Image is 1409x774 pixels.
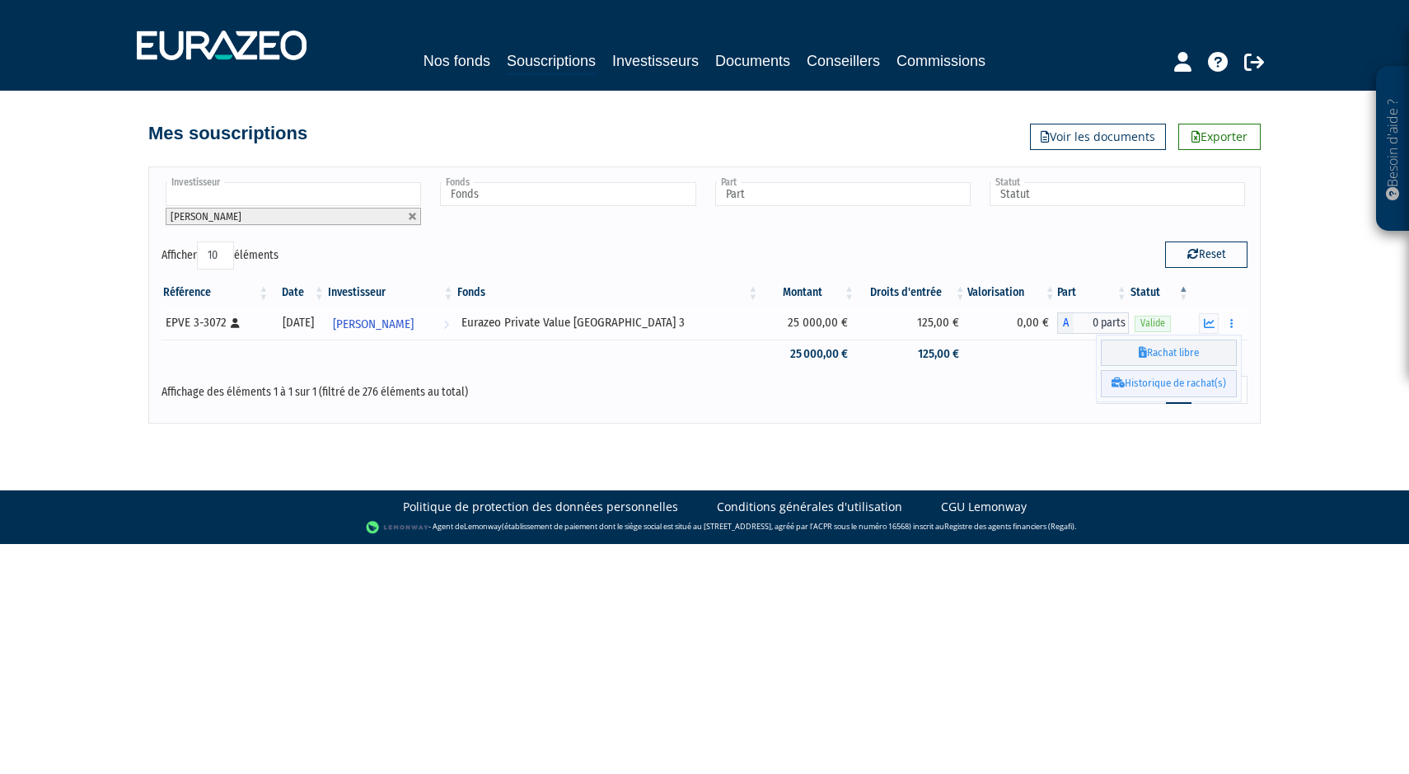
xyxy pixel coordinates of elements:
a: Documents [715,49,790,73]
span: Valide [1135,316,1171,331]
a: Rachat libre [1101,340,1237,367]
select: Afficheréléments [197,242,234,270]
a: Voir les documents [1030,124,1166,150]
span: [PERSON_NAME] [171,210,241,223]
h4: Mes souscriptions [148,124,307,143]
td: 125,00 € [856,340,967,368]
div: Affichage des éléments 1 à 1 sur 1 (filtré de 276 éléments au total) [161,374,600,401]
th: Part: activer pour trier la colonne par ordre croissant [1057,279,1129,307]
a: Politique de protection des données personnelles [403,499,678,515]
div: - Agent de (établissement de paiement dont le siège social est situé au [STREET_ADDRESS], agréé p... [16,519,1393,536]
td: 25 000,00 € [760,307,856,340]
span: A [1057,312,1074,334]
a: Souscriptions [507,49,596,75]
i: Voir l'investisseur [443,309,449,340]
a: Registre des agents financiers (Regafi) [944,521,1074,532]
th: Droits d'entrée: activer pour trier la colonne par ordre croissant [856,279,967,307]
a: Commissions [896,49,985,73]
div: EPVE 3-3072 [166,314,264,331]
span: 0 parts [1074,312,1129,334]
td: 0,00 € [967,307,1057,340]
i: [Français] Personne physique [231,318,240,328]
td: 125,00 € [856,307,967,340]
img: logo-lemonway.png [366,519,429,536]
th: Date: activer pour trier la colonne par ordre croissant [270,279,325,307]
th: Référence : activer pour trier la colonne par ordre croissant [161,279,270,307]
p: Besoin d'aide ? [1383,75,1402,223]
th: Fonds: activer pour trier la colonne par ordre croissant [456,279,761,307]
button: Reset [1165,242,1248,268]
th: Investisseur: activer pour trier la colonne par ordre croissant [326,279,456,307]
a: Historique de rachat(s) [1101,370,1237,397]
a: Investisseurs [612,49,699,73]
label: Afficher éléments [161,242,279,270]
th: Montant: activer pour trier la colonne par ordre croissant [760,279,856,307]
th: Statut : activer pour trier la colonne par ordre d&eacute;croissant [1129,279,1191,307]
div: A - Eurazeo Private Value Europe 3 [1057,312,1129,334]
td: 25 000,00 € [760,340,856,368]
div: [DATE] [276,314,320,331]
a: CGU Lemonway [941,499,1027,515]
a: Nos fonds [424,49,490,73]
img: 1732889491-logotype_eurazeo_blanc_rvb.png [137,30,307,60]
a: Conseillers [807,49,880,73]
a: Conditions générales d'utilisation [717,499,902,515]
a: Exporter [1178,124,1261,150]
a: [PERSON_NAME] [326,307,456,340]
span: [PERSON_NAME] [333,309,414,340]
th: Valorisation: activer pour trier la colonne par ordre croissant [967,279,1057,307]
a: Lemonway [464,521,502,532]
div: Eurazeo Private Value [GEOGRAPHIC_DATA] 3 [461,314,755,331]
